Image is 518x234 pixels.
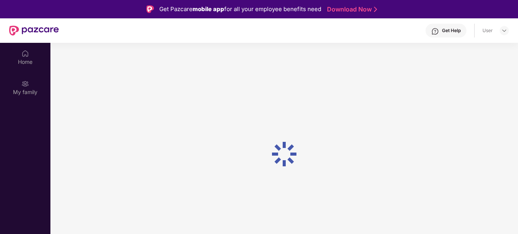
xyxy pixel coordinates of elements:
div: User [482,28,493,34]
img: New Pazcare Logo [9,26,59,36]
img: svg+xml;base64,PHN2ZyB3aWR0aD0iMjAiIGhlaWdodD0iMjAiIHZpZXdCb3g9IjAgMCAyMCAyMCIgZmlsbD0ibm9uZSIgeG... [21,80,29,88]
img: svg+xml;base64,PHN2ZyBpZD0iSGVscC0zMngzMiIgeG1sbnM9Imh0dHA6Ly93d3cudzMub3JnLzIwMDAvc3ZnIiB3aWR0aD... [431,28,439,35]
img: svg+xml;base64,PHN2ZyBpZD0iRHJvcGRvd24tMzJ4MzIiIHhtbG5zPSJodHRwOi8vd3d3LnczLm9yZy8yMDAwL3N2ZyIgd2... [501,28,507,34]
div: Get Help [442,28,461,34]
img: Stroke [374,5,377,13]
div: Get Pazcare for all your employee benefits need [159,5,321,14]
img: Logo [146,5,154,13]
img: svg+xml;base64,PHN2ZyBpZD0iSG9tZSIgeG1sbnM9Imh0dHA6Ly93d3cudzMub3JnLzIwMDAvc3ZnIiB3aWR0aD0iMjAiIG... [21,50,29,57]
a: Download Now [327,5,375,13]
strong: mobile app [193,5,224,13]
